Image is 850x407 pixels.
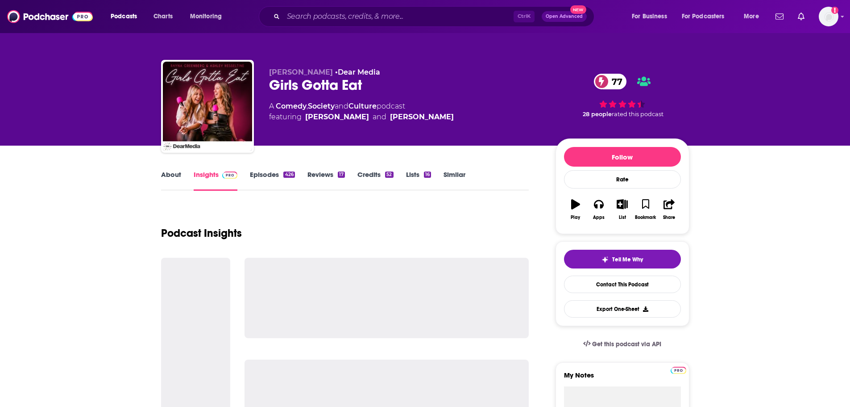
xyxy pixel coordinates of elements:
div: Bookmark [635,215,656,220]
span: Get this podcast via API [592,340,661,348]
span: Ctrl K [514,11,535,22]
div: List [619,215,626,220]
span: and [373,112,386,122]
a: About [161,170,181,191]
a: Episodes426 [250,170,294,191]
button: Open AdvancedNew [542,11,587,22]
img: User Profile [819,7,838,26]
a: InsightsPodchaser Pro [194,170,238,191]
a: Culture [348,102,377,110]
a: Dear Media [338,68,380,76]
a: Charts [148,9,178,24]
span: Tell Me Why [612,256,643,263]
a: Lists16 [406,170,431,191]
img: Podchaser Pro [671,367,686,374]
a: Contact This Podcast [564,276,681,293]
input: Search podcasts, credits, & more... [283,9,514,24]
button: open menu [738,9,770,24]
a: Similar [444,170,465,191]
span: • [335,68,380,76]
span: 28 people [583,111,612,117]
button: Follow [564,147,681,167]
a: Credits52 [357,170,393,191]
img: Girls Gotta Eat [163,62,252,151]
svg: Add a profile image [831,7,838,14]
span: 77 [603,74,627,89]
div: Share [663,215,675,220]
span: [PERSON_NAME] [269,68,333,76]
div: Apps [593,215,605,220]
img: tell me why sparkle [601,256,609,263]
a: Pro website [671,365,686,374]
button: List [610,193,634,226]
img: Podchaser - Follow, Share and Rate Podcasts [7,8,93,25]
div: 77 28 peoplerated this podcast [556,68,689,123]
a: Reviews17 [307,170,345,191]
span: Podcasts [111,10,137,23]
div: 426 [283,172,294,178]
a: Show notifications dropdown [772,9,787,24]
button: open menu [626,9,678,24]
a: Show notifications dropdown [794,9,808,24]
a: Comedy [276,102,307,110]
a: [PERSON_NAME] [305,112,369,122]
span: featuring [269,112,454,122]
span: Logged in as SimonElement [819,7,838,26]
div: 17 [338,172,345,178]
div: Play [571,215,580,220]
span: Charts [153,10,173,23]
button: Apps [587,193,610,226]
a: 77 [594,74,627,89]
button: Play [564,193,587,226]
label: My Notes [564,371,681,386]
span: and [335,102,348,110]
button: Show profile menu [819,7,838,26]
span: New [570,5,586,14]
div: 52 [385,172,393,178]
button: Bookmark [634,193,657,226]
button: open menu [676,9,738,24]
button: open menu [184,9,233,24]
div: Rate [564,170,681,189]
span: rated this podcast [612,111,663,117]
button: open menu [104,9,149,24]
a: Get this podcast via API [576,333,669,355]
span: , [307,102,308,110]
div: Search podcasts, credits, & more... [267,6,603,27]
a: Society [308,102,335,110]
span: Monitoring [190,10,222,23]
a: [PERSON_NAME] [390,112,454,122]
button: Export One-Sheet [564,300,681,318]
h1: Podcast Insights [161,227,242,240]
span: More [744,10,759,23]
span: Open Advanced [546,14,583,19]
span: For Podcasters [682,10,725,23]
button: Share [657,193,680,226]
img: Podchaser Pro [222,172,238,179]
div: 16 [424,172,431,178]
div: A podcast [269,101,454,122]
span: For Business [632,10,667,23]
button: tell me why sparkleTell Me Why [564,250,681,269]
